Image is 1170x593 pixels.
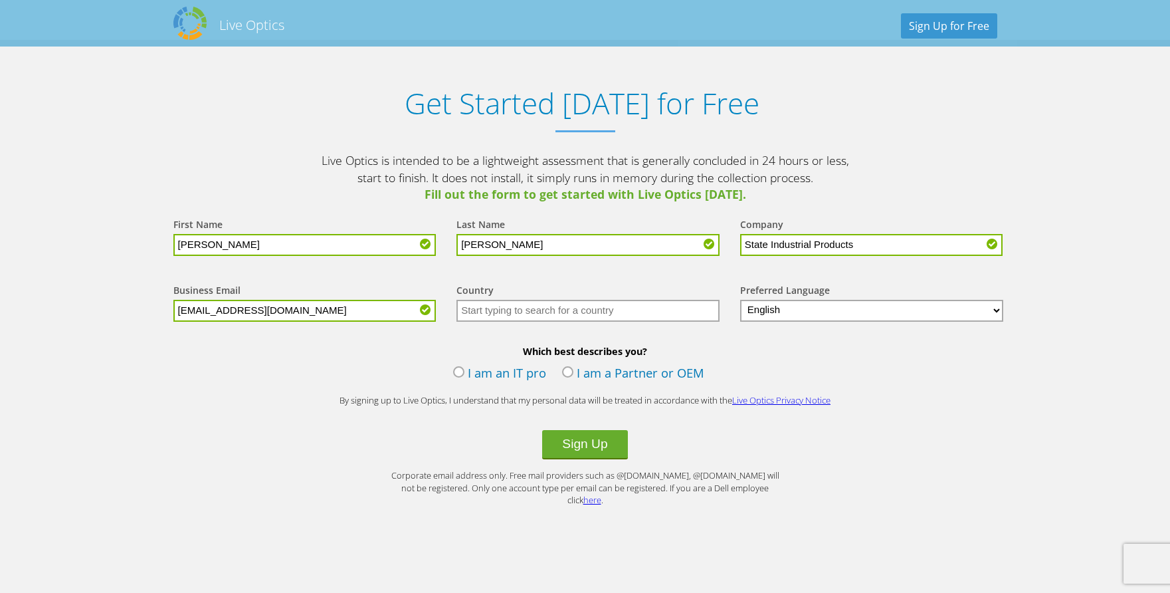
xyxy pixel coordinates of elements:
button: Sign Up [542,430,627,459]
label: I am a Partner or OEM [562,364,704,384]
a: here [583,494,601,506]
p: By signing up to Live Optics, I understand that my personal data will be treated in accordance wi... [320,394,851,407]
b: Which best describes you? [160,345,1011,358]
h1: Get Started [DATE] for Free [160,86,1004,120]
label: I am an IT pro [453,364,546,384]
label: Company [740,218,783,234]
a: Live Optics Privacy Notice [732,394,830,406]
a: Sign Up for Free [901,13,997,39]
label: Preferred Language [740,284,830,300]
label: Business Email [173,284,241,300]
input: Start typing to search for a country [456,300,720,322]
p: Corporate email address only. Free mail providers such as @[DOMAIN_NAME], @[DOMAIN_NAME] will not... [386,469,785,507]
label: Last Name [456,218,505,234]
img: Dell Dpack [173,7,207,40]
p: Live Optics is intended to be a lightweight assessment that is generally concluded in 24 hours or... [320,152,851,203]
span: Fill out the form to get started with Live Optics [DATE]. [320,186,851,203]
h2: Live Optics [219,16,284,34]
label: First Name [173,218,223,234]
label: Country [456,284,494,300]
